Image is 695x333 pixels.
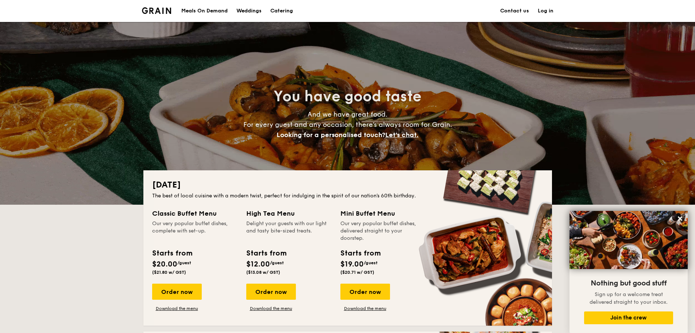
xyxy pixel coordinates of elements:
span: /guest [270,260,284,265]
div: Our very popular buffet dishes, delivered straight to your doorstep. [340,220,426,242]
img: Grain [142,7,171,14]
span: You have good taste [274,88,421,105]
span: And we have great food. For every guest and any occasion, there’s always room for Grain. [243,110,452,139]
span: ($20.71 w/ GST) [340,270,374,275]
h2: [DATE] [152,179,543,191]
span: $20.00 [152,260,177,269]
a: Download the menu [246,306,296,311]
div: The best of local cuisine with a modern twist, perfect for indulging in the spirit of our nation’... [152,192,543,200]
a: Download the menu [340,306,390,311]
span: ($13.08 w/ GST) [246,270,280,275]
span: Looking for a personalised touch? [277,131,385,139]
span: Nothing but good stuff [591,279,667,288]
div: Starts from [340,248,380,259]
img: DSC07876-Edit02-Large.jpeg [569,211,688,269]
span: $19.00 [340,260,364,269]
div: Starts from [152,248,192,259]
div: Starts from [246,248,286,259]
div: Order now [152,284,202,300]
a: Download the menu [152,306,202,311]
button: Close [674,213,686,224]
div: Order now [246,284,296,300]
div: Delight your guests with our light and tasty bite-sized treats. [246,220,332,242]
div: High Tea Menu [246,208,332,219]
a: Logotype [142,7,171,14]
div: Mini Buffet Menu [340,208,426,219]
div: Our very popular buffet dishes, complete with set-up. [152,220,238,242]
span: ($21.80 w/ GST) [152,270,186,275]
span: $12.00 [246,260,270,269]
span: /guest [364,260,378,265]
div: Order now [340,284,390,300]
span: /guest [177,260,191,265]
span: Let's chat. [385,131,418,139]
div: Classic Buffet Menu [152,208,238,219]
span: Sign up for a welcome treat delivered straight to your inbox. [590,291,668,305]
button: Join the crew [584,311,673,324]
